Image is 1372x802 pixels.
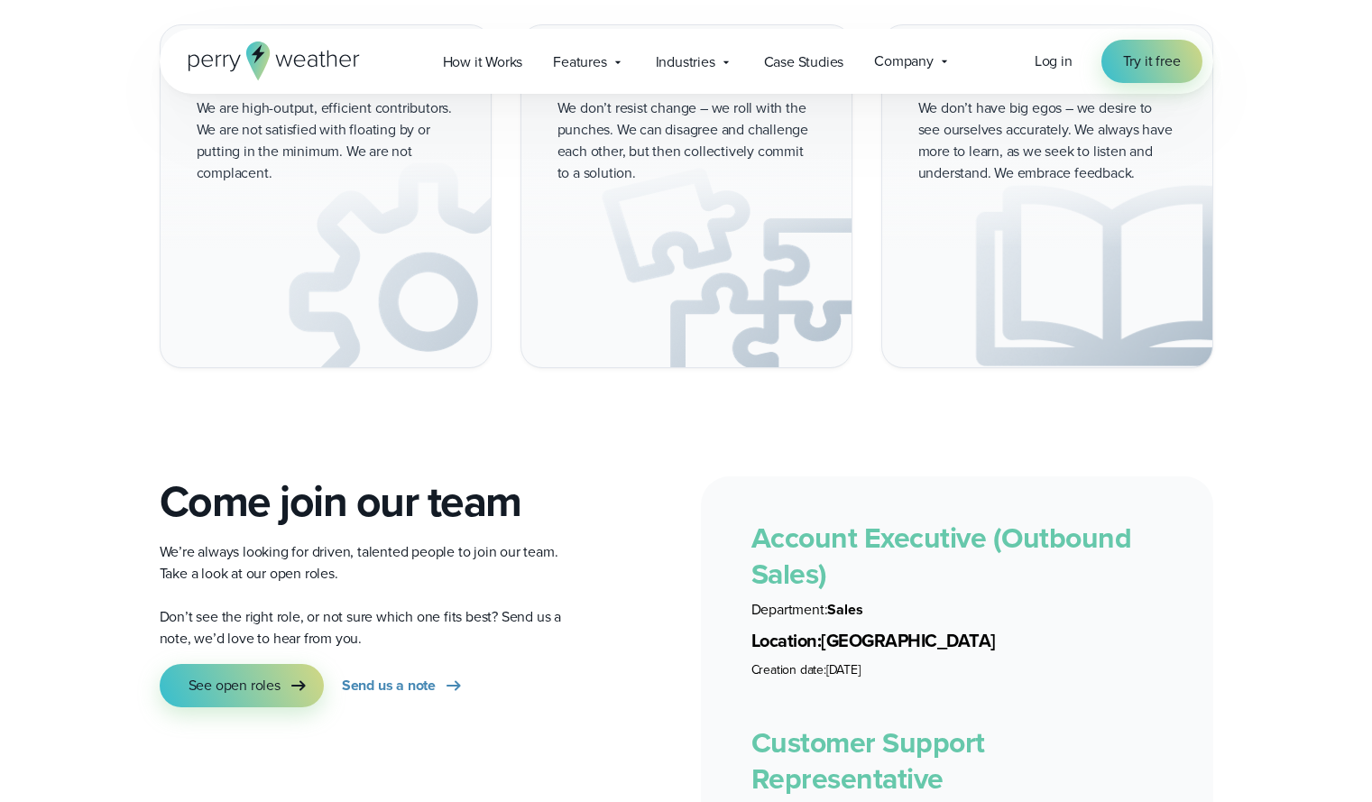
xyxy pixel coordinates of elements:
[553,51,606,73] span: Features
[189,675,281,696] span: See open roles
[751,721,985,800] a: Customer Support Representative
[1101,40,1202,83] a: Try it free
[160,476,582,527] h2: Come join our team
[160,606,582,650] p: Don’t see the right role, or not sure which one fits best? Send us a note, we’d love to hear from...
[749,43,860,80] a: Case Studies
[1123,51,1181,72] span: Try it free
[751,627,822,654] span: Location:
[751,628,1163,654] li: [GEOGRAPHIC_DATA]
[1035,51,1073,72] a: Log in
[764,51,844,73] span: Case Studies
[751,660,826,679] span: Creation date:
[751,599,828,620] span: Department:
[656,51,715,73] span: Industries
[443,51,523,73] span: How it Works
[342,664,465,707] a: Send us a note
[1035,51,1073,71] span: Log in
[751,516,1132,595] a: Account Executive (Outbound Sales)
[428,43,539,80] a: How it Works
[342,675,436,696] span: Send us a note
[751,661,1163,679] li: [DATE]
[160,541,582,585] p: We’re always looking for driven, talented people to join our team. Take a look at our open roles.
[874,51,934,72] span: Company
[160,664,324,707] a: See open roles
[751,599,1163,621] li: Sales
